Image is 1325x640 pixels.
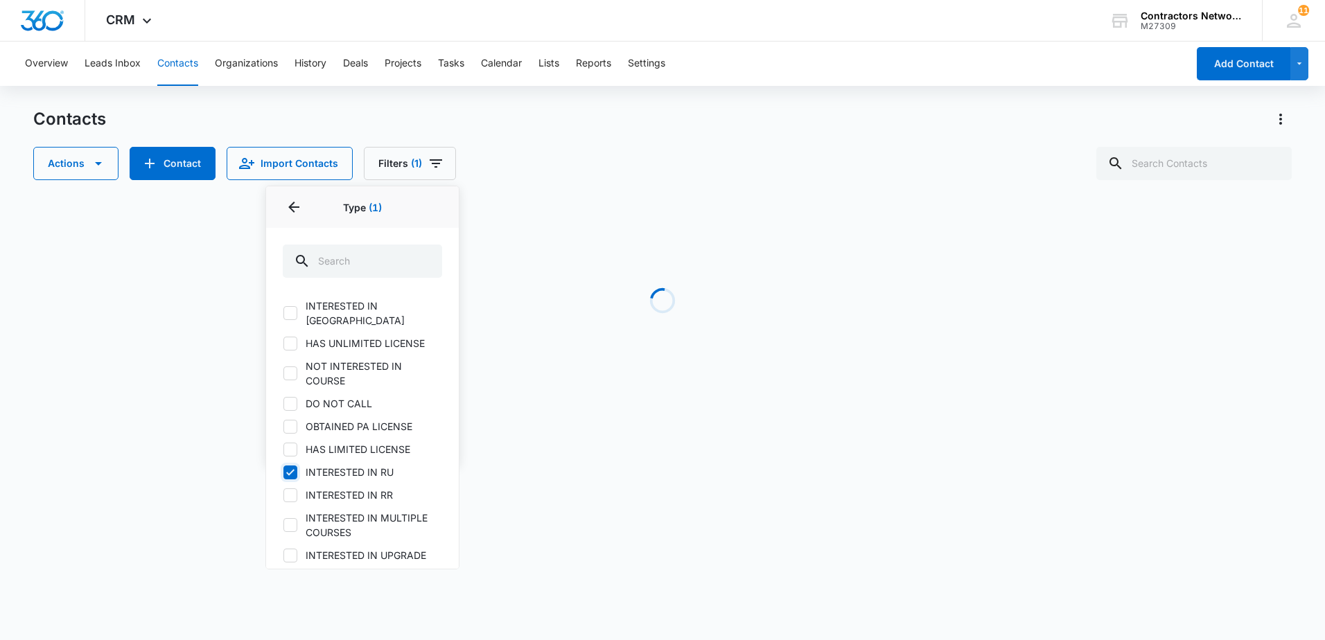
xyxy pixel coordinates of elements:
[283,299,442,328] label: INTERESTED IN [GEOGRAPHIC_DATA]
[1197,47,1290,80] button: Add Contact
[481,42,522,86] button: Calendar
[33,147,119,180] button: Actions
[25,42,68,86] button: Overview
[438,42,464,86] button: Tasks
[369,202,382,213] span: (1)
[33,109,106,130] h1: Contacts
[106,12,135,27] span: CRM
[283,488,442,502] label: INTERESTED IN RR
[283,465,442,479] label: INTERESTED IN RU
[157,42,198,86] button: Contacts
[283,548,442,562] label: INTERESTED IN UPGRADE
[283,245,442,278] input: Search
[385,42,421,86] button: Projects
[343,42,368,86] button: Deals
[283,510,442,540] label: INTERESTED IN MULTIPLE COURSES
[1141,21,1242,31] div: account id
[283,396,442,411] label: DO NOT CALL
[1298,5,1309,16] span: 11
[538,42,559,86] button: Lists
[215,42,278,86] button: Organizations
[1270,108,1292,130] button: Actions
[1298,5,1309,16] div: notifications count
[283,359,442,388] label: NOT INTERESTED IN COURSE
[364,147,456,180] button: Filters
[283,200,442,215] p: Type
[1141,10,1242,21] div: account name
[283,442,442,456] label: HAS LIMITED LICENSE
[283,419,442,434] label: OBTAINED PA LICENSE
[283,336,442,350] label: HAS UNLIMITED LICENSE
[295,42,326,86] button: History
[628,42,665,86] button: Settings
[411,159,422,168] span: (1)
[283,196,305,218] button: Back
[1096,147,1292,180] input: Search Contacts
[130,147,216,180] button: Add Contact
[227,147,353,180] button: Import Contacts
[85,42,141,86] button: Leads Inbox
[576,42,611,86] button: Reports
